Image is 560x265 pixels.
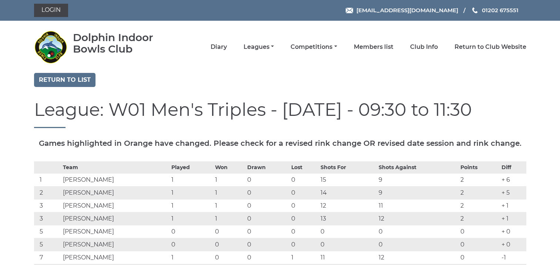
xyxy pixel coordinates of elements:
td: 1 [213,173,245,186]
td: 0 [245,225,289,238]
td: 0 [213,238,245,251]
td: + 1 [500,199,526,212]
h1: League: W01 Men's Triples - [DATE] - 09:30 to 11:30 [34,100,526,128]
td: 0 [245,238,289,251]
img: Phone us [472,7,477,13]
td: 11 [377,199,459,212]
td: 12 [377,251,459,264]
td: 3 [34,199,61,212]
td: 0 [377,238,459,251]
td: 0 [319,238,376,251]
td: 0 [213,225,245,238]
td: 2 [459,212,500,225]
a: Club Info [410,43,438,51]
td: 0 [289,199,319,212]
td: 0 [459,251,500,264]
td: 0 [289,238,319,251]
td: 1 [170,212,214,225]
td: 12 [377,212,459,225]
td: 2 [459,173,500,186]
a: Members list [354,43,393,51]
a: Email [EMAIL_ADDRESS][DOMAIN_NAME] [346,6,458,14]
td: 3 [34,212,61,225]
th: Lost [289,161,319,173]
td: 1 [34,173,61,186]
td: 1 [170,251,214,264]
th: Won [213,161,245,173]
td: 1 [170,199,214,212]
td: 1 [170,173,214,186]
td: 2 [34,186,61,199]
th: Points [459,161,500,173]
td: 0 [245,212,289,225]
td: 0 [377,225,459,238]
td: 14 [319,186,376,199]
a: Leagues [244,43,274,51]
td: [PERSON_NAME] [61,173,170,186]
td: 0 [319,225,376,238]
span: 01202 675551 [482,7,519,14]
td: 9 [377,173,459,186]
td: 0 [459,225,500,238]
th: Drawn [245,161,289,173]
td: 0 [245,199,289,212]
td: 7 [34,251,61,264]
td: [PERSON_NAME] [61,199,170,212]
td: 1 [213,186,245,199]
th: Diff [500,161,526,173]
th: Shots Against [377,161,459,173]
td: 12 [319,199,376,212]
td: [PERSON_NAME] [61,251,170,264]
td: 0 [170,238,214,251]
td: + 1 [500,212,526,225]
td: 0 [289,173,319,186]
a: Phone us 01202 675551 [471,6,519,14]
td: 0 [245,186,289,199]
div: Dolphin Indoor Bowls Club [73,32,175,55]
td: [PERSON_NAME] [61,238,170,251]
td: 11 [319,251,376,264]
td: 0 [459,238,500,251]
td: + 6 [500,173,526,186]
a: Login [34,4,68,17]
th: Shots For [319,161,376,173]
td: 5 [34,238,61,251]
a: Diary [211,43,227,51]
td: 9 [377,186,459,199]
td: 2 [459,199,500,212]
td: + 5 [500,186,526,199]
td: 1 [213,212,245,225]
td: 0 [213,251,245,264]
h5: Games highlighted in Orange have changed. Please check for a revised rink change OR revised date ... [34,139,526,147]
img: Dolphin Indoor Bowls Club [34,30,67,64]
td: [PERSON_NAME] [61,186,170,199]
th: Team [61,161,170,173]
td: [PERSON_NAME] [61,212,170,225]
td: 0 [289,212,319,225]
img: Email [346,8,353,13]
td: 13 [319,212,376,225]
td: 0 [245,251,289,264]
th: Played [170,161,214,173]
a: Return to list [34,73,95,87]
td: 15 [319,173,376,186]
span: [EMAIL_ADDRESS][DOMAIN_NAME] [356,7,458,14]
td: 0 [245,173,289,186]
td: 0 [170,225,214,238]
td: 0 [289,225,319,238]
td: + 0 [500,238,526,251]
td: 1 [289,251,319,264]
td: [PERSON_NAME] [61,225,170,238]
td: -1 [500,251,526,264]
td: + 0 [500,225,526,238]
td: 1 [170,186,214,199]
td: 0 [289,186,319,199]
td: 5 [34,225,61,238]
a: Return to Club Website [455,43,526,51]
td: 2 [459,186,500,199]
a: Competitions [291,43,337,51]
td: 1 [213,199,245,212]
